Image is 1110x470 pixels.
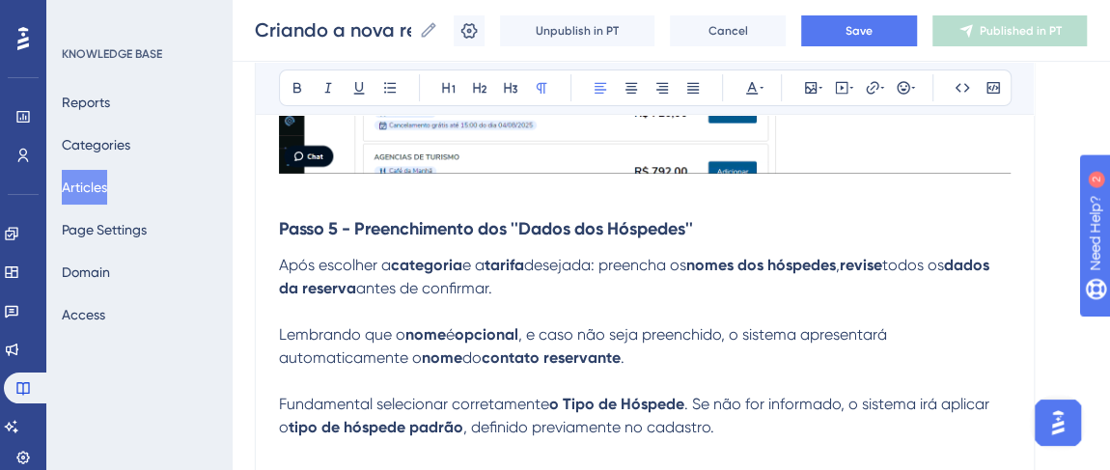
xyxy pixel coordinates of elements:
[462,256,485,274] span: e a
[621,348,624,367] span: .
[840,256,882,274] strong: revise
[836,256,840,274] span: ,
[62,46,162,62] div: KNOWLEDGE BASE
[686,256,836,274] strong: nomes dos hóspedes
[463,418,714,436] span: , definido previamente no cadastro.
[980,23,1062,39] span: Published in PT
[62,170,107,205] button: Articles
[549,395,684,413] strong: o Tipo de Hóspede
[134,10,140,25] div: 2
[846,23,873,39] span: Save
[801,15,917,46] button: Save
[524,256,686,274] span: desejada: preencha os
[279,256,993,297] strong: dados da reserva
[1029,394,1087,452] iframe: UserGuiding AI Assistant Launcher
[62,297,105,332] button: Access
[932,15,1087,46] button: Published in PT
[279,256,391,274] span: Após escolher a
[279,325,891,367] span: , e caso não seja preenchido, o sistema apresentará automaticamente o
[485,256,524,274] strong: tarifa
[356,279,492,297] span: antes de confirmar.
[455,325,518,344] strong: opcional
[279,325,405,344] span: Lembrando que o
[255,16,411,43] input: Article Name
[500,15,654,46] button: Unpublish in PT
[708,23,748,39] span: Cancel
[289,418,463,436] strong: tipo de hóspede padrão
[422,348,462,367] strong: nome
[405,325,446,344] strong: nome
[62,212,147,247] button: Page Settings
[462,348,482,367] span: do
[45,5,121,28] span: Need Help?
[279,395,993,436] span: . Se não for informado, o sistema irá aplicar o
[446,325,455,344] span: é
[670,15,786,46] button: Cancel
[482,348,621,367] strong: contato reservante
[62,85,110,120] button: Reports
[279,218,693,239] strong: Passo 5 - Preenchimento dos ''Dados dos Hóspedes''
[391,256,462,274] strong: categoria
[62,255,110,290] button: Domain
[62,127,130,162] button: Categories
[279,395,549,413] span: Fundamental selecionar corretamente
[882,256,944,274] span: todos os
[536,23,619,39] span: Unpublish in PT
